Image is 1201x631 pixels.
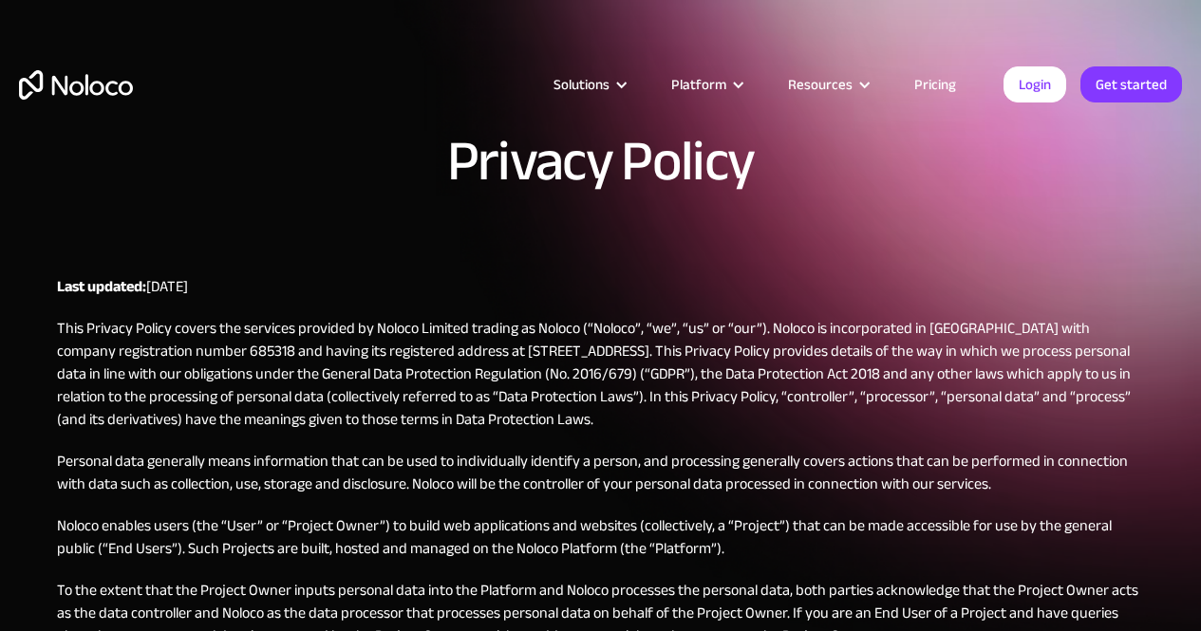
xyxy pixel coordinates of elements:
[891,72,980,97] a: Pricing
[1004,66,1066,102] a: Login
[647,72,764,97] div: Platform
[764,72,891,97] div: Resources
[447,133,754,190] h1: Privacy Policy
[554,72,610,97] div: Solutions
[57,317,1144,431] p: This Privacy Policy covers the services provided by Noloco Limited trading as Noloco (“Noloco”, “...
[671,72,726,97] div: Platform
[57,275,1144,298] p: [DATE]
[57,514,1144,560] p: Noloco enables users (the “User” or “Project Owner”) to build web applications and websites (coll...
[57,272,146,301] strong: Last updated:
[788,72,853,97] div: Resources
[530,72,647,97] div: Solutions
[19,70,133,100] a: home
[1080,66,1182,102] a: Get started
[57,450,1144,495] p: Personal data generally means information that can be used to individually identify a person, and...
